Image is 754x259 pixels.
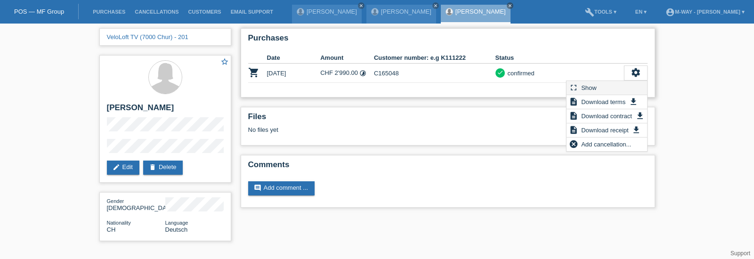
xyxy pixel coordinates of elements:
[358,2,365,9] a: close
[143,161,183,175] a: deleteDelete
[130,9,183,15] a: Cancellations
[307,8,357,15] a: [PERSON_NAME]
[569,83,578,92] i: fullscreen
[665,8,675,17] i: account_circle
[107,197,165,211] div: [DEMOGRAPHIC_DATA]
[320,64,374,83] td: CHF 2'990.00
[730,250,750,257] a: Support
[374,64,495,83] td: C165048
[14,8,64,15] a: POS — MF Group
[455,8,506,15] a: [PERSON_NAME]
[631,9,651,15] a: EN ▾
[508,3,512,8] i: close
[165,220,188,226] span: Language
[248,181,315,195] a: commentAdd comment ...
[580,96,627,107] span: Download terms
[248,112,648,126] h2: Files
[149,163,156,171] i: delete
[88,9,130,15] a: Purchases
[113,163,120,171] i: edit
[220,57,229,66] i: star_border
[107,220,131,226] span: Nationality
[629,97,638,106] i: get_app
[507,2,513,9] a: close
[248,67,259,78] i: POSP00028125
[381,8,431,15] a: [PERSON_NAME]
[248,33,648,48] h2: Purchases
[374,52,495,64] th: Customer number: e.g K111222
[107,198,124,204] span: Gender
[661,9,749,15] a: account_circlem-way - [PERSON_NAME] ▾
[359,70,366,77] i: Instalments (12 instalments)
[254,184,261,192] i: comment
[267,52,321,64] th: Date
[248,126,536,133] div: No files yet
[497,69,503,76] i: check
[184,9,226,15] a: Customers
[433,3,438,8] i: close
[226,9,278,15] a: Email Support
[248,160,648,174] h2: Comments
[220,57,229,67] a: star_border
[432,2,439,9] a: close
[585,8,594,17] i: build
[580,9,621,15] a: buildTools ▾
[631,67,641,78] i: settings
[267,64,321,83] td: [DATE]
[320,52,374,64] th: Amount
[359,3,364,8] i: close
[107,33,188,40] a: VeloLoft TV (7000 Chur) - 201
[107,161,139,175] a: editEdit
[580,82,598,93] span: Show
[107,226,116,233] span: Switzerland
[505,68,535,78] div: confirmed
[495,52,624,64] th: Status
[569,97,578,106] i: description
[107,103,224,117] h2: [PERSON_NAME]
[165,226,188,233] span: Deutsch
